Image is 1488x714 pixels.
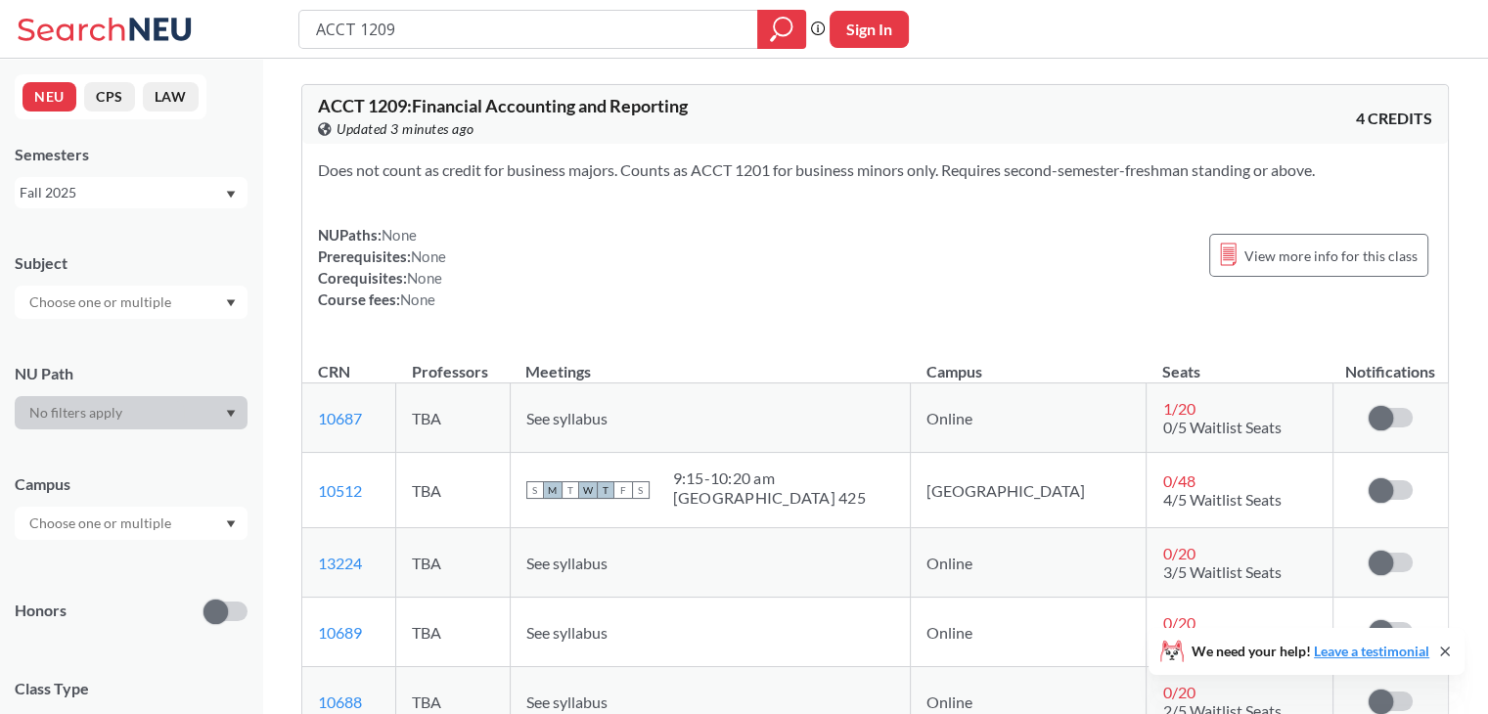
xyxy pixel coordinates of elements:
span: See syllabus [526,409,608,427]
section: Does not count as credit for business majors. Counts as ACCT 1201 for business minors only. Requi... [318,159,1432,181]
div: Dropdown arrow [15,396,248,429]
th: Professors [396,341,510,383]
svg: magnifying glass [770,16,793,43]
span: View more info for this class [1244,244,1418,268]
a: 10689 [318,623,362,642]
div: magnifying glass [757,10,806,49]
span: Class Type [15,678,248,699]
div: CRN [318,361,350,382]
span: None [407,269,442,287]
th: Seats [1147,341,1333,383]
span: 0 / 20 [1162,544,1195,562]
button: LAW [143,82,199,112]
div: NUPaths: Prerequisites: Corequisites: Course fees: [318,224,446,310]
div: Semesters [15,144,248,165]
span: W [579,481,597,499]
td: TBA [396,383,510,453]
a: 13224 [318,554,362,572]
div: Dropdown arrow [15,507,248,540]
p: Honors [15,600,67,622]
th: Campus [911,341,1147,383]
td: TBA [396,598,510,667]
span: None [411,247,446,265]
span: T [597,481,614,499]
div: Fall 2025Dropdown arrow [15,177,248,208]
span: 4 CREDITS [1356,108,1432,129]
span: Updated 3 minutes ago [337,118,474,140]
a: 10687 [318,409,362,427]
td: TBA [396,528,510,598]
div: Fall 2025 [20,182,224,203]
a: Leave a testimonial [1314,643,1429,659]
span: None [400,290,435,308]
span: S [632,481,650,499]
span: See syllabus [526,623,608,642]
div: Campus [15,473,248,495]
a: 10688 [318,692,362,711]
input: Choose one or multiple [20,512,184,535]
svg: Dropdown arrow [226,191,236,199]
span: M [544,481,562,499]
span: 0/5 Waitlist Seats [1162,418,1281,436]
span: None [382,226,417,244]
button: Sign In [830,11,909,48]
span: 0 / 20 [1162,613,1195,632]
span: 4/5 Waitlist Seats [1162,490,1281,509]
div: Subject [15,252,248,274]
div: [GEOGRAPHIC_DATA] 425 [673,488,866,508]
svg: Dropdown arrow [226,520,236,528]
span: See syllabus [526,554,608,572]
input: Choose one or multiple [20,290,184,314]
a: 10512 [318,481,362,500]
th: Meetings [510,341,911,383]
button: CPS [84,82,135,112]
span: T [562,481,579,499]
span: 3/5 Waitlist Seats [1162,562,1281,581]
span: F [614,481,632,499]
span: See syllabus [526,692,608,711]
th: Notifications [1332,341,1447,383]
div: NU Path [15,363,248,384]
input: Class, professor, course number, "phrase" [314,13,744,46]
td: Online [911,528,1147,598]
button: NEU [23,82,76,112]
span: ACCT 1209 : Financial Accounting and Reporting [318,95,688,116]
span: 0 / 48 [1162,471,1195,490]
td: Online [911,598,1147,667]
td: Online [911,383,1147,453]
td: TBA [396,453,510,528]
span: We need your help! [1192,645,1429,658]
td: [GEOGRAPHIC_DATA] [911,453,1147,528]
span: 1 / 20 [1162,399,1195,418]
span: S [526,481,544,499]
div: Dropdown arrow [15,286,248,319]
div: 9:15 - 10:20 am [673,469,866,488]
svg: Dropdown arrow [226,410,236,418]
svg: Dropdown arrow [226,299,236,307]
span: 0 / 20 [1162,683,1195,701]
